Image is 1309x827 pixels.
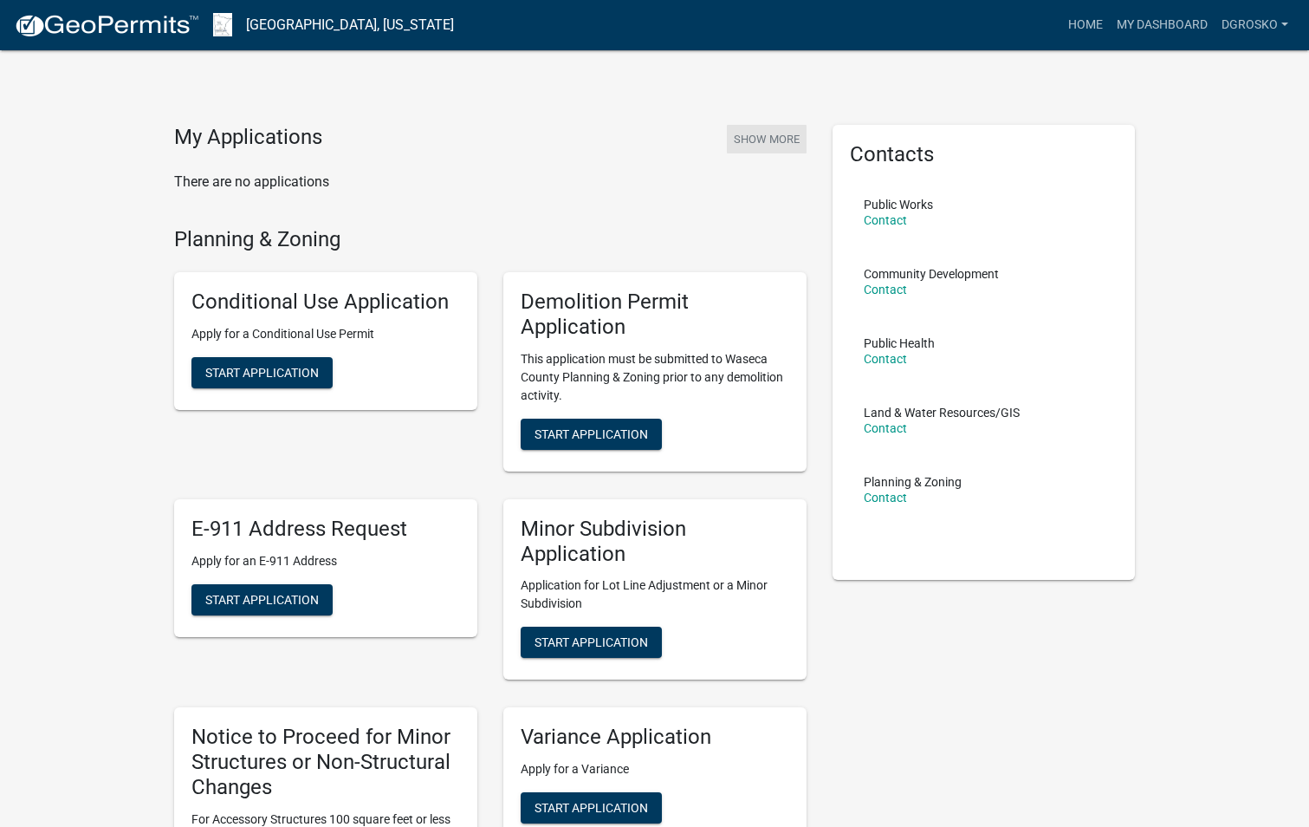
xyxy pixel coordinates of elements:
span: Start Application [535,635,648,649]
p: Community Development [864,268,999,280]
p: Apply for a Conditional Use Permit [191,325,460,343]
a: dgrosko [1215,9,1295,42]
button: Show More [727,125,807,153]
button: Start Application [191,357,333,388]
span: Start Application [205,592,319,606]
p: Public Health [864,337,935,349]
span: Start Application [205,366,319,380]
span: Start Application [535,801,648,815]
button: Start Application [191,584,333,615]
h5: Demolition Permit Application [521,290,789,340]
h5: Minor Subdivision Application [521,517,789,567]
h5: Contacts [850,142,1118,167]
h4: My Applications [174,125,322,151]
img: Waseca County, Minnesota [213,13,232,36]
button: Start Application [521,419,662,450]
h5: E-911 Address Request [191,517,460,542]
p: There are no applications [174,172,807,192]
a: My Dashboard [1110,9,1215,42]
a: Contact [864,352,907,366]
a: [GEOGRAPHIC_DATA], [US_STATE] [246,10,454,40]
a: Contact [864,213,907,227]
h5: Notice to Proceed for Minor Structures or Non-Structural Changes [191,725,460,799]
p: Planning & Zoning [864,476,962,488]
p: This application must be submitted to Waseca County Planning & Zoning prior to any demolition act... [521,350,789,405]
h4: Planning & Zoning [174,227,807,252]
a: Home [1061,9,1110,42]
a: Contact [864,491,907,505]
a: Contact [864,421,907,435]
button: Start Application [521,792,662,824]
h5: Conditional Use Application [191,290,460,315]
p: Public Works [864,199,933,211]
span: Start Application [535,427,648,440]
p: Application for Lot Line Adjustment or a Minor Subdivision [521,576,789,613]
p: Land & Water Resources/GIS [864,407,1020,419]
p: Apply for an E-911 Address [191,552,460,570]
button: Start Application [521,627,662,658]
a: Contact [864,283,907,296]
h5: Variance Application [521,725,789,750]
p: Apply for a Variance [521,760,789,778]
